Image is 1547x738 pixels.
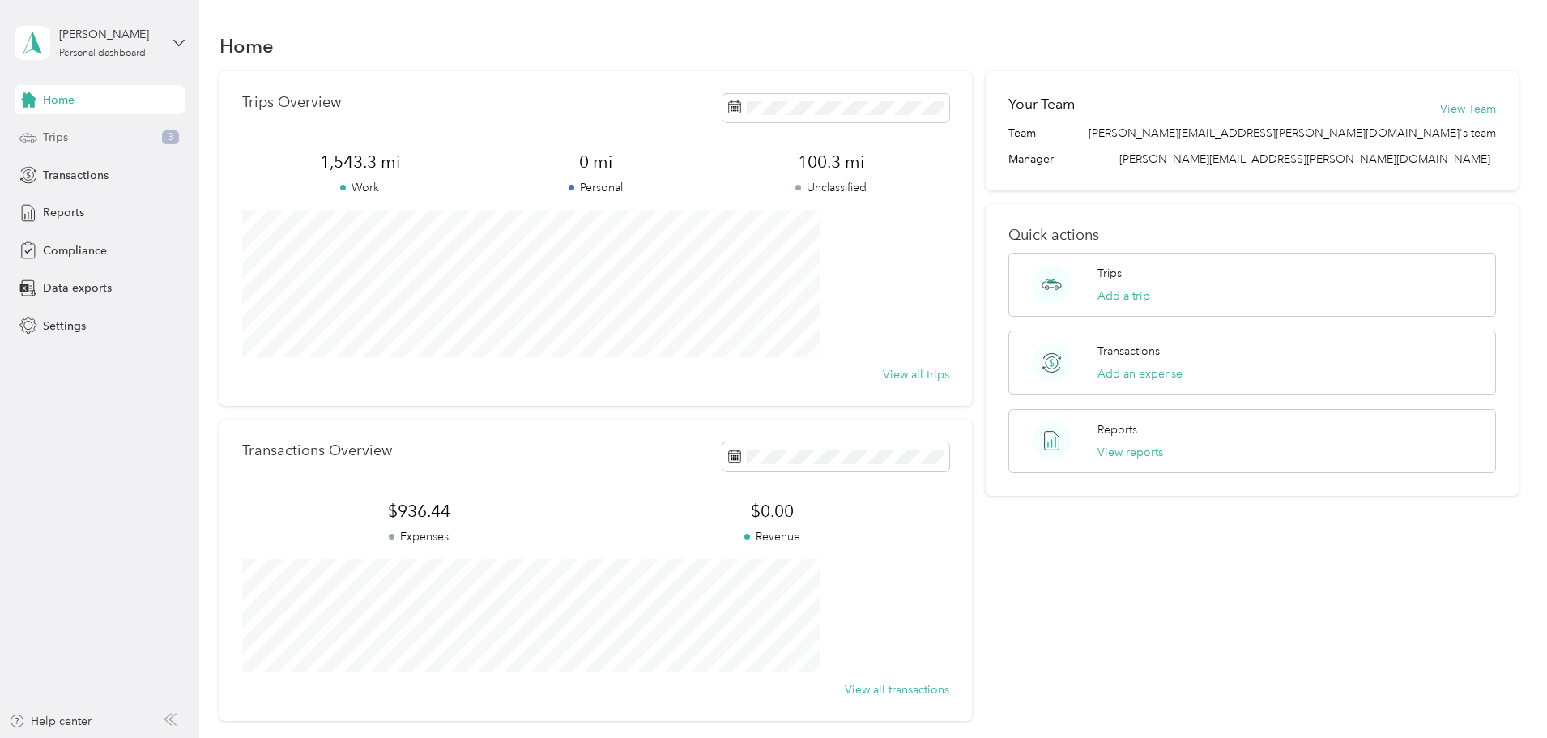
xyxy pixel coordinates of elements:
[478,151,714,173] span: 0 mi
[1008,125,1036,142] span: Team
[242,528,595,545] p: Expenses
[43,92,75,109] span: Home
[1440,100,1496,117] button: View Team
[43,242,107,259] span: Compliance
[1008,94,1075,114] h2: Your Team
[242,94,341,111] p: Trips Overview
[478,179,714,196] p: Personal
[1097,444,1163,461] button: View reports
[1097,343,1160,360] p: Transactions
[1097,265,1122,282] p: Trips
[845,681,949,698] button: View all transactions
[1456,647,1547,738] iframe: Everlance-gr Chat Button Frame
[242,442,392,459] p: Transactions Overview
[219,37,274,54] h1: Home
[9,713,92,730] button: Help center
[1097,421,1137,438] p: Reports
[59,49,146,58] div: Personal dashboard
[43,167,109,184] span: Transactions
[242,179,478,196] p: Work
[714,179,949,196] p: Unclassified
[1119,152,1490,166] span: [PERSON_NAME][EMAIL_ADDRESS][PERSON_NAME][DOMAIN_NAME]
[43,204,84,221] span: Reports
[43,279,112,296] span: Data exports
[162,130,179,145] span: 3
[1008,151,1054,168] span: Manager
[242,500,595,523] span: $936.44
[1097,365,1183,382] button: Add an expense
[43,318,86,335] span: Settings
[59,26,160,43] div: [PERSON_NAME]
[1097,288,1150,305] button: Add a trip
[1008,227,1496,244] p: Quick actions
[883,366,949,383] button: View all trips
[595,528,948,545] p: Revenue
[1089,125,1496,142] span: [PERSON_NAME][EMAIL_ADDRESS][PERSON_NAME][DOMAIN_NAME]'s team
[242,151,478,173] span: 1,543.3 mi
[714,151,949,173] span: 100.3 mi
[43,129,68,146] span: Trips
[595,500,948,523] span: $0.00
